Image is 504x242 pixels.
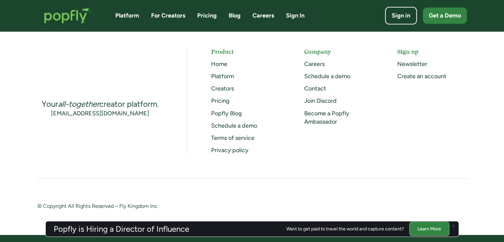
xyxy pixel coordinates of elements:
a: Popfly Blog [211,110,242,117]
a: Sign in [385,7,417,25]
div: Get a Demo [429,12,461,20]
a: Platform [115,12,139,20]
h5: Product [211,47,280,56]
a: Terms of service [211,134,254,142]
em: all-together [58,99,99,109]
a: Schedule a demo [304,73,350,80]
div: © Copyright All Rights Reserved – Fly Kingdom Inc. [37,203,240,211]
a: Sign In [286,12,305,20]
a: Pricing [197,12,217,20]
h5: Company [304,47,373,56]
a: Schedule a demo [211,122,257,129]
a: Home [211,60,227,68]
a: home [37,1,99,30]
a: Platform [211,73,234,80]
a: Join Discord [304,97,337,104]
a: Learn More [409,221,449,236]
div: Want to get paid to travel the world and capture content? [286,226,404,231]
h3: Popfly is Hiring a Director of Influence [54,225,189,233]
h5: Sign up [397,47,467,56]
a: Careers [252,12,274,20]
a: Contact [304,85,326,92]
div: Sign in [392,12,410,20]
a: Create an account [397,73,446,80]
a: Get a Demo [423,8,467,24]
a: Pricing [211,97,230,104]
div: Your creator platform. [42,99,159,109]
a: Blog [229,12,241,20]
a: Newsletter [397,60,427,68]
a: Privacy policy [211,147,249,154]
a: Creators [211,85,234,92]
a: Become a Popfly Ambassador [304,110,349,125]
a: Careers [304,60,325,68]
a: [EMAIL_ADDRESS][DOMAIN_NAME] [51,109,149,118]
a: For Creators [151,12,185,20]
